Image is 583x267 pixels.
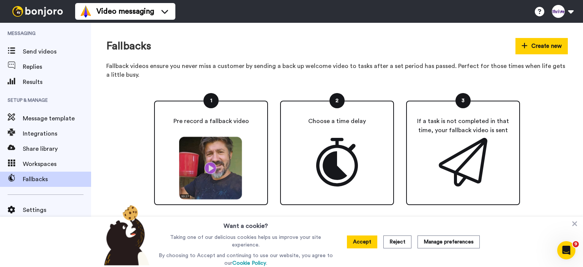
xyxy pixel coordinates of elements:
[23,77,91,87] span: Results
[97,205,153,265] img: bear-with-cookie.png
[347,235,377,248] button: Accept
[455,93,471,108] div: 3
[224,217,268,231] h3: Want a cookie?
[23,114,91,123] span: Message template
[557,241,575,259] iframe: Intercom live chat
[176,136,246,200] img: matt.png
[23,144,91,153] span: Share library
[157,234,335,249] p: Taking one of our delicious cookies helps us improve your site experience.
[573,241,579,247] span: 9
[157,252,335,267] p: By choosing to Accept and continuing to use our website, you agree to our .
[203,93,219,108] div: 1
[308,117,366,126] p: Choose a time delay
[515,38,568,54] button: Create new
[173,117,249,126] p: Pre record a fallback video
[23,47,91,56] span: Send videos
[329,93,345,108] div: 2
[106,40,151,52] h1: Fallbacks
[232,261,266,266] a: Cookie Policy
[383,235,411,248] button: Reject
[23,205,91,215] span: Settings
[23,129,91,138] span: Integrations
[23,62,91,71] span: Replies
[106,62,568,79] p: Fallback videos ensure you never miss a customer by sending a back up welcome video to tasks afte...
[23,160,91,169] span: Workspaces
[23,175,91,184] span: Fallbacks
[80,5,92,17] img: vm-color.svg
[418,235,480,248] button: Manage preferences
[9,6,66,17] img: bj-logo-header-white.svg
[413,117,513,135] p: If a task is not completed in that time, your fallback video is sent
[96,6,154,17] span: Video messaging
